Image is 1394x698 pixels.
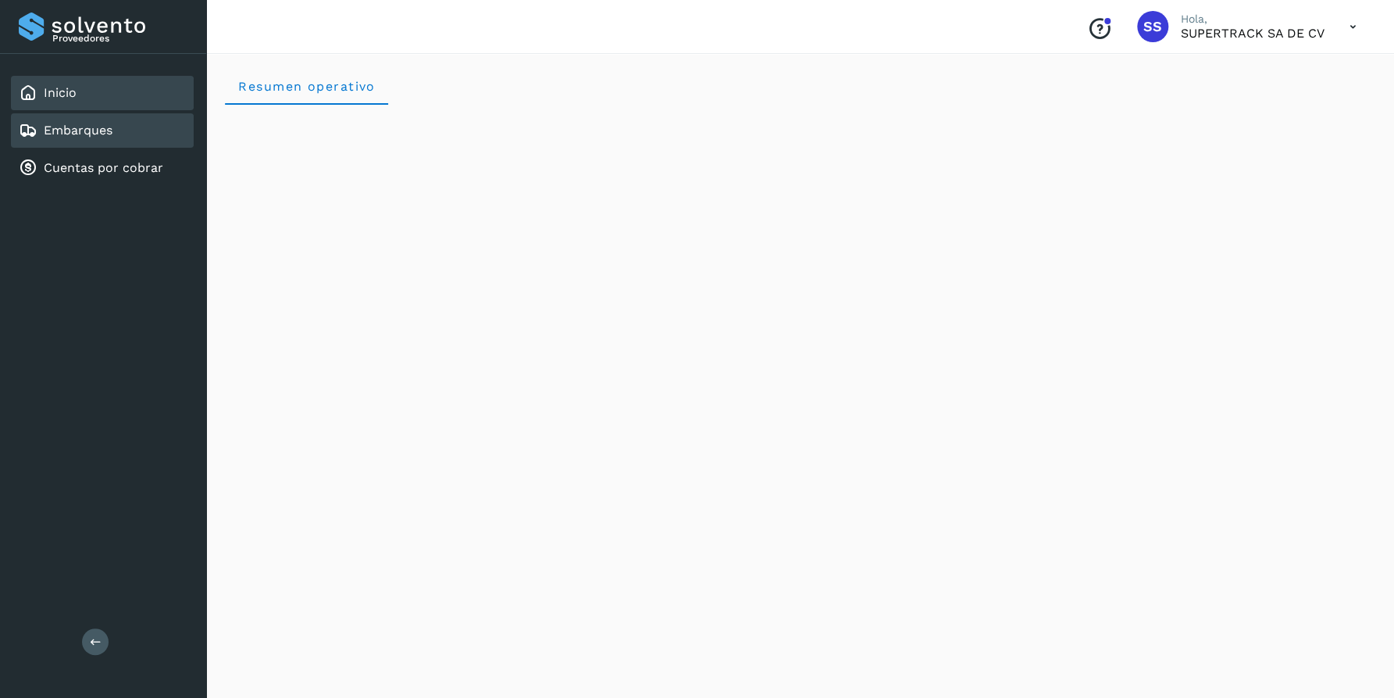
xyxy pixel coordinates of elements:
[237,79,376,94] span: Resumen operativo
[11,76,194,110] div: Inicio
[44,123,112,138] a: Embarques
[1181,13,1324,26] p: Hola,
[44,160,163,175] a: Cuentas por cobrar
[1181,26,1324,41] p: SUPERTRACK SA DE CV
[11,113,194,148] div: Embarques
[44,85,77,100] a: Inicio
[11,151,194,185] div: Cuentas por cobrar
[52,33,187,44] p: Proveedores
